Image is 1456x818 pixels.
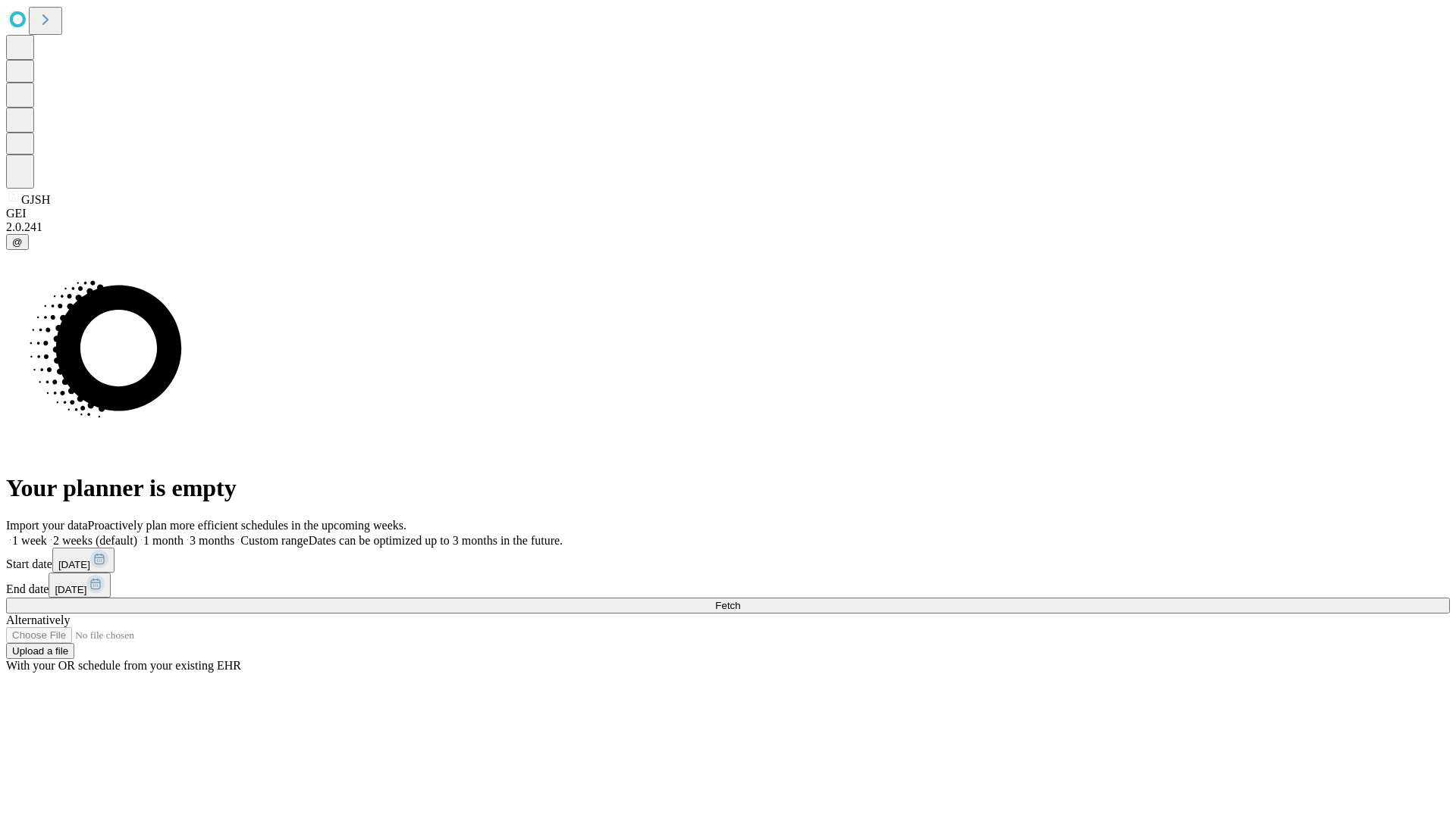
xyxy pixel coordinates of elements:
span: 3 months [190,534,234,547]
span: Custom range [240,534,308,547]
button: Fetch [6,598,1450,613]
span: 1 month [143,534,184,547]
span: [DATE] [55,584,86,595]
div: End date [6,573,1450,598]
div: GEI [6,207,1450,220]
span: 2 weeks (default) [53,534,137,547]
button: [DATE] [52,548,115,573]
div: 2.0.241 [6,220,1450,234]
span: Fetch [715,600,740,611]
span: Import your data [6,519,88,532]
span: Proactively plan more efficient schedules in the upcoming weeks. [88,519,406,532]
span: 1 week [12,534,47,547]
span: Alternatively [6,613,70,626]
button: [DATE] [49,573,111,598]
div: Start date [6,548,1450,573]
button: @ [6,234,29,250]
span: Dates can be optimized up to 3 months in the future. [309,534,563,547]
span: GJSH [21,193,50,206]
span: [DATE] [58,559,90,570]
button: Upload a file [6,643,74,659]
h1: Your planner is empty [6,474,1450,502]
span: With your OR schedule from your existing EHR [6,659,241,672]
span: @ [12,236,23,248]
